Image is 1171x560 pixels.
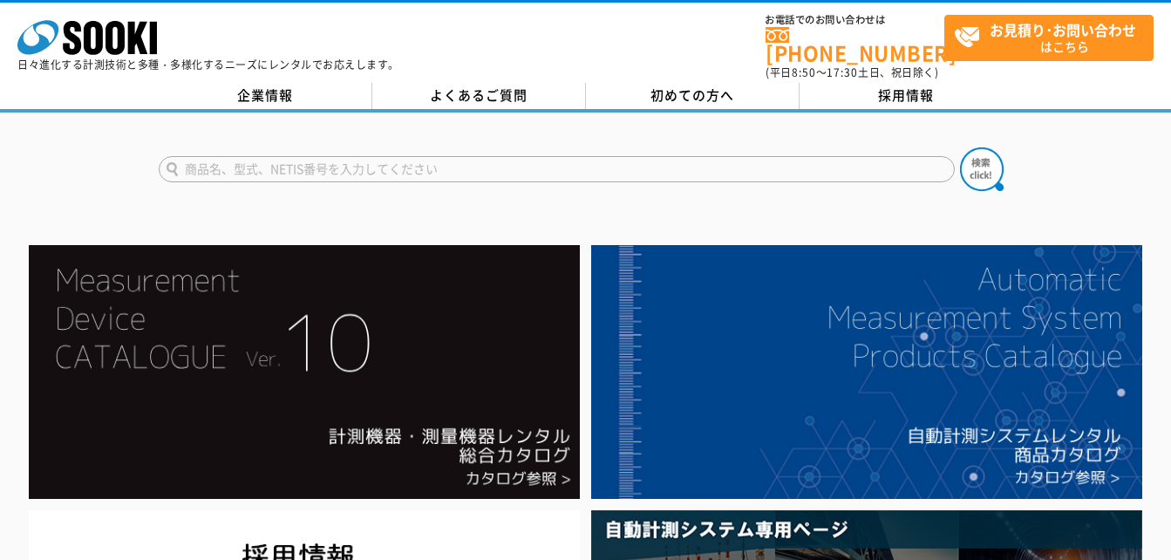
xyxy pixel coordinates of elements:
[766,27,944,63] a: [PHONE_NUMBER]
[990,19,1136,40] strong: お見積り･お問い合わせ
[159,156,955,182] input: 商品名、型式、NETIS番号を入力してください
[159,83,372,109] a: 企業情報
[591,245,1142,500] img: 自動計測システムカタログ
[29,245,580,500] img: Catalog Ver10
[372,83,586,109] a: よくあるご質問
[792,65,816,80] span: 8:50
[586,83,800,109] a: 初めての方へ
[827,65,858,80] span: 17:30
[766,15,944,25] span: お電話でのお問い合わせは
[800,83,1013,109] a: 採用情報
[17,59,399,70] p: 日々進化する計測技術と多種・多様化するニーズにレンタルでお応えします。
[766,65,938,80] span: (平日 ～ 土日、祝日除く)
[960,147,1004,191] img: btn_search.png
[954,16,1153,59] span: はこちら
[650,85,734,105] span: 初めての方へ
[944,15,1154,61] a: お見積り･お問い合わせはこちら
